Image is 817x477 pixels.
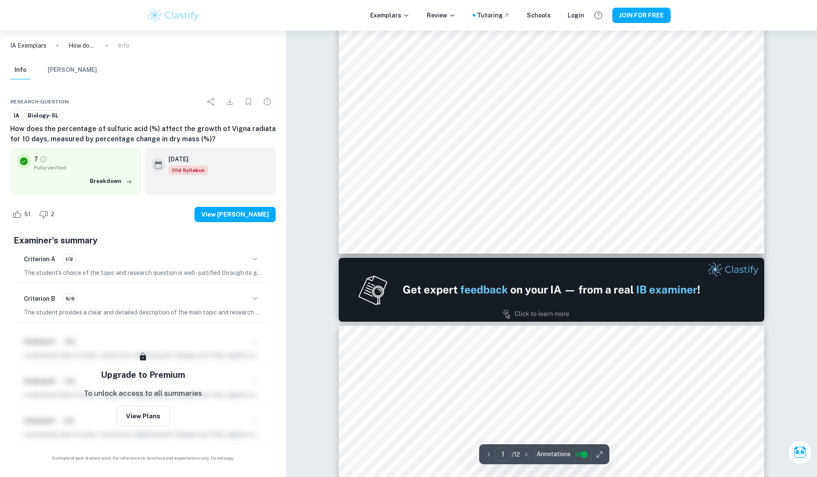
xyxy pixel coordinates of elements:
[591,8,606,23] button: Help and Feedback
[512,450,520,459] p: / 12
[370,11,410,20] p: Exemplars
[10,455,276,461] span: Example of past student work. For reference on structure and expectations only. Do not copy.
[48,61,97,80] button: [PERSON_NAME]
[24,268,262,277] p: The student's choice of the topic and research question is well-justified through its global or p...
[427,11,456,20] p: Review
[788,440,812,464] button: Ask Clai
[101,368,185,381] h5: Upgrade to Premium
[339,258,764,322] img: Ad
[10,61,31,80] button: Info
[63,255,76,263] span: 1/2
[240,93,257,110] div: Bookmark
[20,210,35,219] span: 51
[169,166,208,175] span: Old Syllabus
[25,111,62,120] span: Biology-SL
[24,294,55,303] h6: Criterion B
[194,207,276,222] button: View [PERSON_NAME]
[88,175,134,188] button: Breakdown
[169,166,208,175] div: Starting from the May 2025 session, the Biology IA requirements have changed. It's OK to refer to...
[10,110,23,121] a: IA
[10,208,35,221] div: Like
[117,406,170,426] button: View Plans
[24,308,262,317] p: The student provides a clear and detailed description of the main topic and research question, ou...
[14,234,272,247] h5: Examiner's summary
[40,155,47,163] a: Grade fully verified
[69,41,96,50] p: How does the percentage of sulfuric acid (%) affect the growth of Vigna radiata for 10 days, meas...
[537,450,571,459] span: Annotations
[10,98,69,106] span: Research question
[11,111,22,120] span: IA
[63,295,77,303] span: 5/6
[568,11,584,20] a: Login
[46,210,59,219] span: 2
[118,41,129,50] p: Info
[24,254,55,264] h6: Criterion A
[527,11,551,20] a: Schools
[84,388,202,399] p: To unlock access to all summaries
[221,93,238,110] div: Download
[477,11,510,20] a: Tutoring
[34,164,134,171] span: Fully verified
[169,154,201,164] h6: [DATE]
[24,110,62,121] a: Biology-SL
[10,41,46,50] a: IA Exemplars
[203,93,220,110] div: Share
[34,154,38,164] p: 7
[259,93,276,110] div: Report issue
[612,8,671,23] button: JOIN FOR FREE
[10,124,276,144] h6: How does the percentage of sulfuric acid (%) affect the growth of Vigna radiata for 10 days, meas...
[146,7,200,24] img: Clastify logo
[37,208,59,221] div: Dislike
